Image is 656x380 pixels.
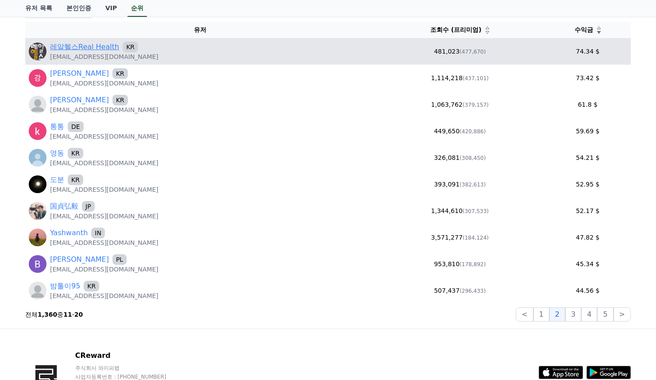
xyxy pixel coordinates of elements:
[430,25,482,35] span: 조회수 (프리미엄)
[50,132,158,141] p: [EMAIL_ADDRESS][DOMAIN_NAME]
[75,350,231,361] p: CReward
[29,229,46,246] img: https://lh3.googleusercontent.com/a/ACg8ocLSimGQaXkTpc10kwoVl__E5nGEOS5fO_vrZ3a-lpemSHgAYus=s96-c
[50,52,158,61] p: [EMAIL_ADDRESS][DOMAIN_NAME]
[73,295,100,302] span: Messages
[84,281,99,291] span: KR
[114,281,170,303] a: Settings
[463,208,489,214] span: (307,533)
[375,224,544,251] td: 3,571,277
[544,171,631,198] td: 52.95 $
[463,235,489,241] span: (184,124)
[544,224,631,251] td: 47.82 $
[23,294,38,301] span: Home
[375,65,544,91] td: 1,114,218
[459,288,486,294] span: (296,433)
[459,261,486,268] span: (178,892)
[29,96,46,113] img: profile_blank.webp
[112,95,128,105] span: KR
[375,277,544,304] td: 507,437
[75,364,231,372] p: 주식회사 와이피랩
[25,22,375,38] th: 유저
[29,149,46,167] img: http://img1.kakaocdn.net/thumb/R640x640.q70/?fname=http://t1.kakaocdn.net/account_images/default_...
[375,171,544,198] td: 393,091
[50,291,158,300] p: [EMAIL_ADDRESS][DOMAIN_NAME]
[375,118,544,144] td: 449,650
[29,255,46,273] img: https://lh3.googleusercontent.com/a/ACg8ocLhpDMBK_nbaOCf_B_-amlUr5k_8HvV99Mxhg-mSlunPs-hfg=s96-c
[581,307,597,322] button: 4
[597,307,613,322] button: 5
[459,49,486,55] span: (477,670)
[50,121,64,132] a: 통통
[459,128,486,135] span: (420,886)
[614,307,631,322] button: >
[375,251,544,277] td: 953,810
[68,174,83,185] span: KR
[38,311,57,318] strong: 1,360
[123,42,138,52] span: KR
[459,155,486,161] span: (308,450)
[29,69,46,87] img: https://lh3.googleusercontent.com/a/ACg8ocI3DiIcGicMTBWzXL9VbtVcPuFmPO_OBfPzo5Q5X8SpLdgVdw=s96-c
[29,202,46,220] img: https://lh3.googleusercontent.com/a/ACg8ocIeB3fKyY6fN0GaUax-T_VWnRXXm1oBEaEwHbwvSvAQlCHff8Lg=s96-c
[50,159,158,167] p: [EMAIL_ADDRESS][DOMAIN_NAME]
[25,310,83,319] p: 전체 중 -
[544,38,631,65] td: 74.34 $
[463,102,489,108] span: (379,157)
[544,65,631,91] td: 73.42 $
[112,68,128,79] span: KR
[50,148,64,159] a: 영동
[50,174,64,185] a: 도분
[50,281,80,291] a: 밤톨이95
[50,42,119,52] a: 레알헬스Real Health
[112,254,127,265] span: PL
[91,228,105,238] span: IN
[68,148,83,159] span: KR
[68,121,84,132] span: DE
[50,79,158,88] p: [EMAIL_ADDRESS][DOMAIN_NAME]
[375,38,544,65] td: 481,023
[544,251,631,277] td: 45.34 $
[29,122,46,140] img: https://lh3.googleusercontent.com/a/ACg8ocIBnWwqV0eXG_KuFoolGCfr3AxDWXc-3Vl4NaZtHcYys-323Q=s96-c
[29,43,46,60] img: https://lh3.googleusercontent.com/a/ACg8ocK65MJE63pC5-zNJSzSSTWk0k882f2EYDd-T5BBGq9fBrQU62HV=s96-c
[50,228,88,238] a: Yashwanth
[50,265,158,274] p: [EMAIL_ADDRESS][DOMAIN_NAME]
[544,91,631,118] td: 61.8 $
[50,105,158,114] p: [EMAIL_ADDRESS][DOMAIN_NAME]
[50,238,158,247] p: [EMAIL_ADDRESS][DOMAIN_NAME]
[82,201,95,212] span: JP
[375,198,544,224] td: 1,344,610
[58,281,114,303] a: Messages
[375,144,544,171] td: 326,081
[50,185,158,194] p: [EMAIL_ADDRESS][DOMAIN_NAME]
[29,175,46,193] img: https://lh3.googleusercontent.com/a/ACg8ocKlWF0VlC2n1h6X9zXdEsM3b_F_cYVUqSi_tTU9sV-9v_RmNtQ=s96-c
[50,254,109,265] a: [PERSON_NAME]
[516,307,533,322] button: <
[63,311,72,318] strong: 11
[50,201,78,212] a: 国貞弘毅
[3,281,58,303] a: Home
[50,212,158,221] p: [EMAIL_ADDRESS][DOMAIN_NAME]
[50,68,109,79] a: [PERSON_NAME]
[29,282,46,299] img: profile_blank.webp
[375,91,544,118] td: 1,063,762
[533,307,549,322] button: 1
[463,75,489,81] span: (437,101)
[575,25,593,35] span: 수익금
[544,144,631,171] td: 54.21 $
[74,311,83,318] strong: 20
[544,198,631,224] td: 52.17 $
[50,95,109,105] a: [PERSON_NAME]
[565,307,581,322] button: 3
[544,118,631,144] td: 59.69 $
[131,294,153,301] span: Settings
[549,307,565,322] button: 2
[544,277,631,304] td: 44.56 $
[459,182,486,188] span: (382,613)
